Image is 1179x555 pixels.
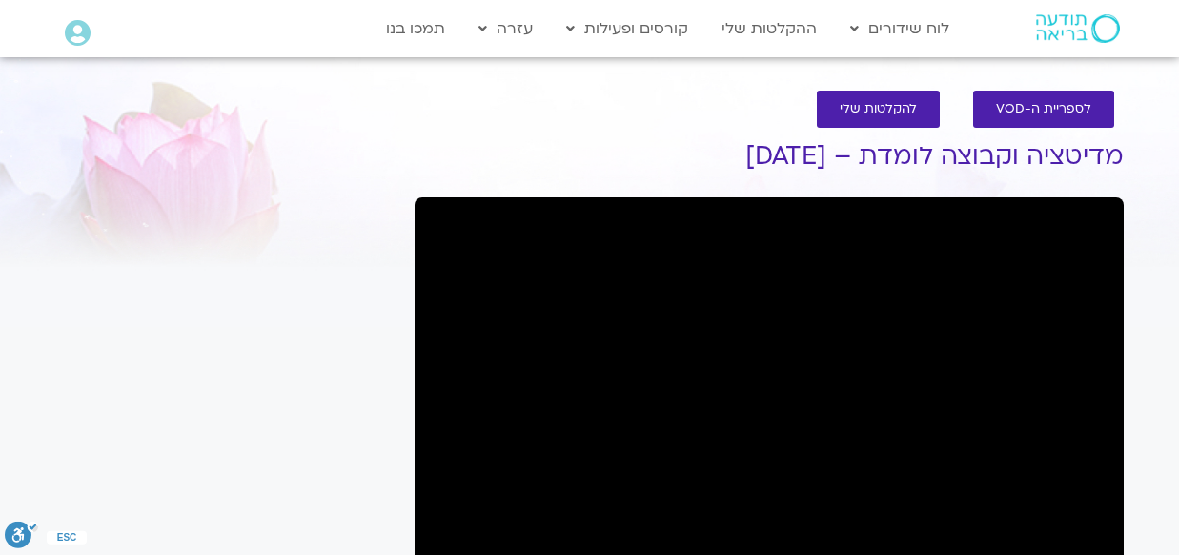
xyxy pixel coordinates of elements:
img: תודעה בריאה [1036,14,1120,43]
a: לספריית ה-VOD [973,91,1114,128]
span: לספריית ה-VOD [996,102,1091,116]
a: לוח שידורים [841,10,959,47]
a: להקלטות שלי [817,91,940,128]
h1: מדיטציה וקבוצה לומדת – [DATE] [415,142,1124,171]
a: קורסים ופעילות [557,10,698,47]
span: להקלטות שלי [840,102,917,116]
a: תמכו בנו [376,10,455,47]
a: עזרה [469,10,542,47]
a: ההקלטות שלי [712,10,826,47]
